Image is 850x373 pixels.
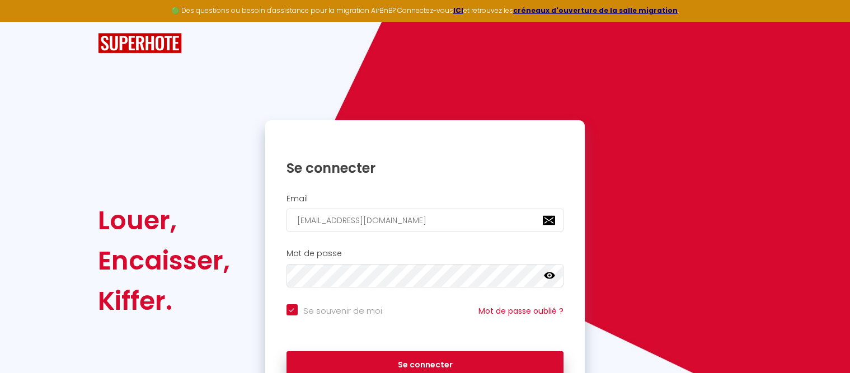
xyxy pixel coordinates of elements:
[287,209,564,232] input: Ton Email
[453,6,463,15] a: ICI
[98,33,182,54] img: SuperHote logo
[287,159,564,177] h1: Se connecter
[98,240,230,281] div: Encaisser,
[98,281,230,321] div: Kiffer.
[478,305,563,317] a: Mot de passe oublié ?
[98,200,230,240] div: Louer,
[287,249,564,258] h2: Mot de passe
[513,6,678,15] a: créneaux d'ouverture de la salle migration
[287,194,564,204] h2: Email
